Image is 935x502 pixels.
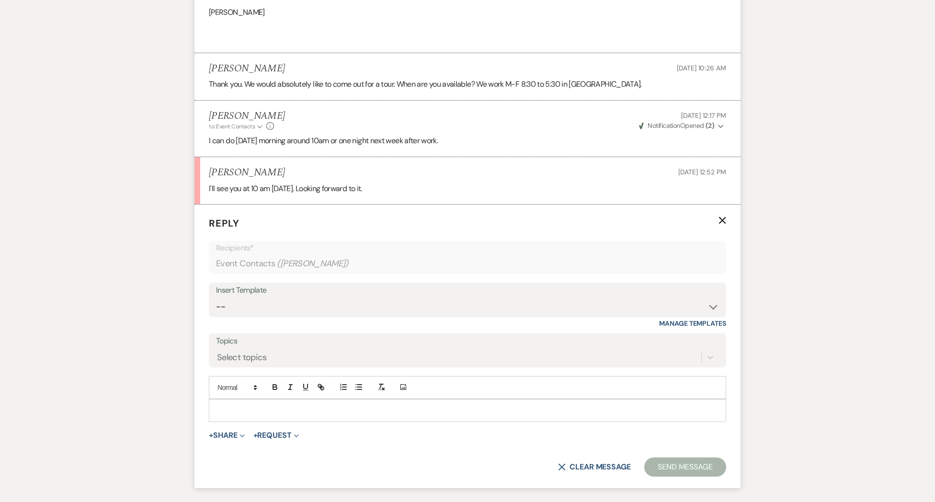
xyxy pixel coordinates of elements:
[216,254,719,273] div: Event Contacts
[638,121,726,131] button: NotificationOpened (2)
[209,167,285,179] h5: [PERSON_NAME]
[209,78,726,91] p: Thank you. We would absolutely like to come out for a tour. When are you available? We work M-F 8...
[216,334,719,348] label: Topics
[209,63,285,75] h5: [PERSON_NAME]
[678,168,726,176] span: [DATE] 12:52 PM
[639,121,714,130] span: Opened
[209,432,245,439] button: Share
[706,121,714,130] strong: ( 2 )
[659,319,726,328] a: Manage Templates
[217,351,267,364] div: Select topics
[677,64,726,72] span: [DATE] 10:26 AM
[253,432,299,439] button: Request
[209,217,239,229] span: Reply
[216,242,719,254] p: Recipients*
[277,257,349,270] span: ( [PERSON_NAME] )
[209,110,285,122] h5: [PERSON_NAME]
[209,183,726,195] p: I'll see you at 10 am [DATE]. Looking forward to it.
[209,123,255,130] span: to: Event Contacts
[209,122,264,131] button: to: Event Contacts
[209,432,213,439] span: +
[209,135,726,147] p: I can do [DATE] morning around 10am or one night next week after work.
[216,284,719,297] div: Insert Template
[644,457,726,477] button: Send Message
[209,6,726,19] p: [PERSON_NAME]
[648,121,680,130] span: Notification
[681,111,726,120] span: [DATE] 12:17 PM
[253,432,258,439] span: +
[558,463,631,471] button: Clear message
